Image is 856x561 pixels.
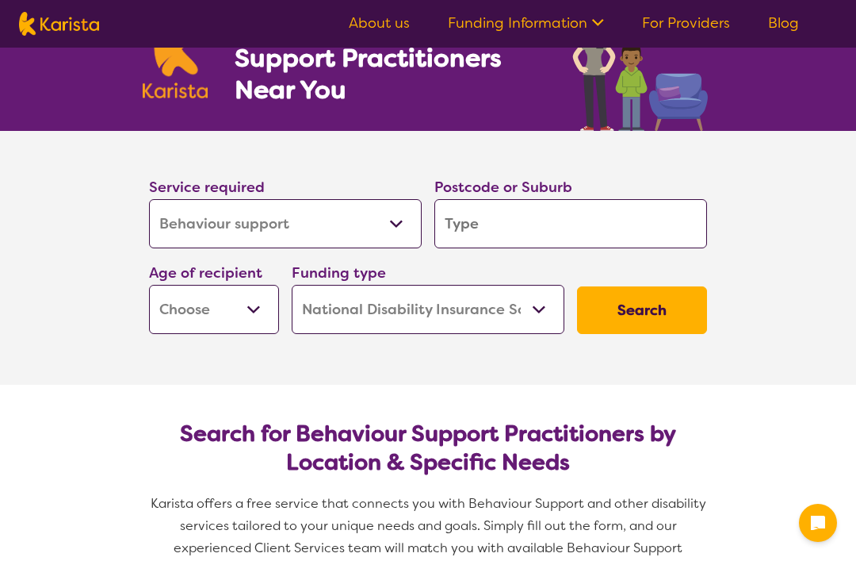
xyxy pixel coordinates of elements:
[448,13,604,33] a: Funding Information
[768,13,799,33] a: Blog
[434,199,707,248] input: Type
[143,13,208,98] img: Karista logo
[162,420,694,477] h2: Search for Behaviour Support Practitioners by Location & Specific Needs
[149,263,262,282] label: Age of recipient
[292,263,386,282] label: Funding type
[149,178,265,197] label: Service required
[577,286,707,334] button: Search
[235,10,541,106] h1: Find NDIS Behaviour Support Practitioners Near You
[349,13,410,33] a: About us
[19,12,99,36] img: Karista logo
[434,178,572,197] label: Postcode or Suburb
[642,13,730,33] a: For Providers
